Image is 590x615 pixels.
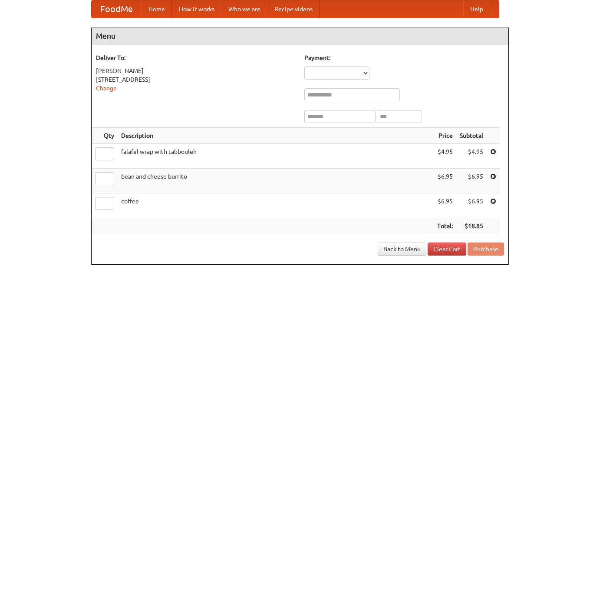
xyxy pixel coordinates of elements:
[434,218,456,234] th: Total:
[434,169,456,193] td: $6.95
[456,128,487,144] th: Subtotal
[172,0,221,18] a: How it works
[92,128,118,144] th: Qty
[304,53,504,62] h5: Payment:
[468,243,504,256] button: Purchase
[428,243,466,256] a: Clear Cart
[434,193,456,218] td: $6.95
[118,128,434,144] th: Description
[96,75,296,84] div: [STREET_ADDRESS]
[456,193,487,218] td: $6.95
[118,193,434,218] td: coffee
[118,144,434,169] td: falafel wrap with tabbouleh
[92,0,142,18] a: FoodMe
[118,169,434,193] td: bean and cheese burrito
[96,66,296,75] div: [PERSON_NAME]
[456,169,487,193] td: $6.95
[92,27,508,45] h4: Menu
[456,144,487,169] td: $4.95
[434,128,456,144] th: Price
[378,243,426,256] a: Back to Menu
[267,0,320,18] a: Recipe videos
[456,218,487,234] th: $18.85
[142,0,172,18] a: Home
[96,53,296,62] h5: Deliver To:
[96,85,117,92] a: Change
[463,0,490,18] a: Help
[434,144,456,169] td: $4.95
[221,0,267,18] a: Who we are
